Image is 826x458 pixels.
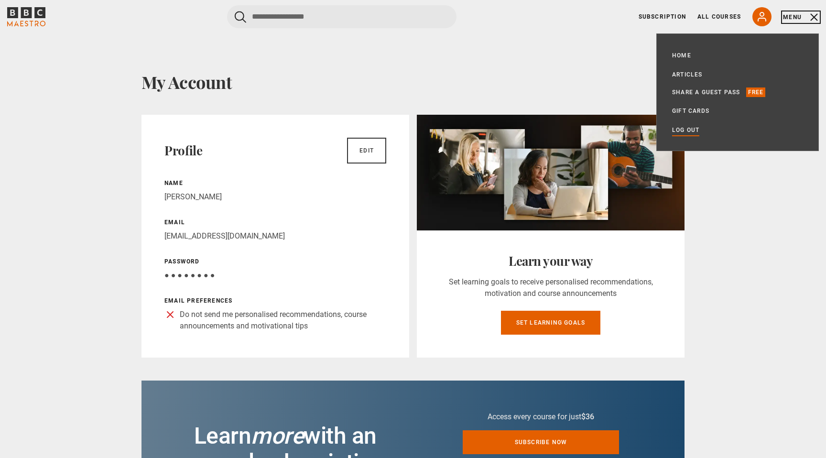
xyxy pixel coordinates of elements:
a: All Courses [697,12,741,21]
span: $36 [581,412,594,421]
a: Edit [347,138,386,164]
a: Home [672,51,691,60]
p: [PERSON_NAME] [164,191,386,203]
p: Do not send me personalised recommendations, course announcements and motivational tips [180,309,386,332]
h2: Profile [164,143,202,158]
i: more [251,422,304,449]
a: Log out [672,125,699,135]
p: Set learning goals to receive personalised recommendations, motivation and course announcements [440,276,662,299]
a: Subscription [639,12,686,21]
p: Password [164,257,386,266]
h2: Learn your way [440,253,662,269]
p: Email [164,218,386,227]
svg: BBC Maestro [7,7,45,26]
a: Gift Cards [672,106,709,116]
button: Submit the search query [235,11,246,23]
p: Name [164,179,386,187]
a: Subscribe now [463,430,619,454]
button: Toggle navigation [783,12,819,22]
p: Free [746,87,766,97]
input: Search [227,5,456,28]
a: Share a guest pass [672,87,740,97]
a: Articles [672,70,703,79]
h1: My Account [141,72,685,92]
p: [EMAIL_ADDRESS][DOMAIN_NAME] [164,230,386,242]
span: ● ● ● ● ● ● ● ● [164,271,215,280]
p: Access every course for just [463,411,619,423]
a: Set learning goals [501,311,601,335]
p: Email preferences [164,296,386,305]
